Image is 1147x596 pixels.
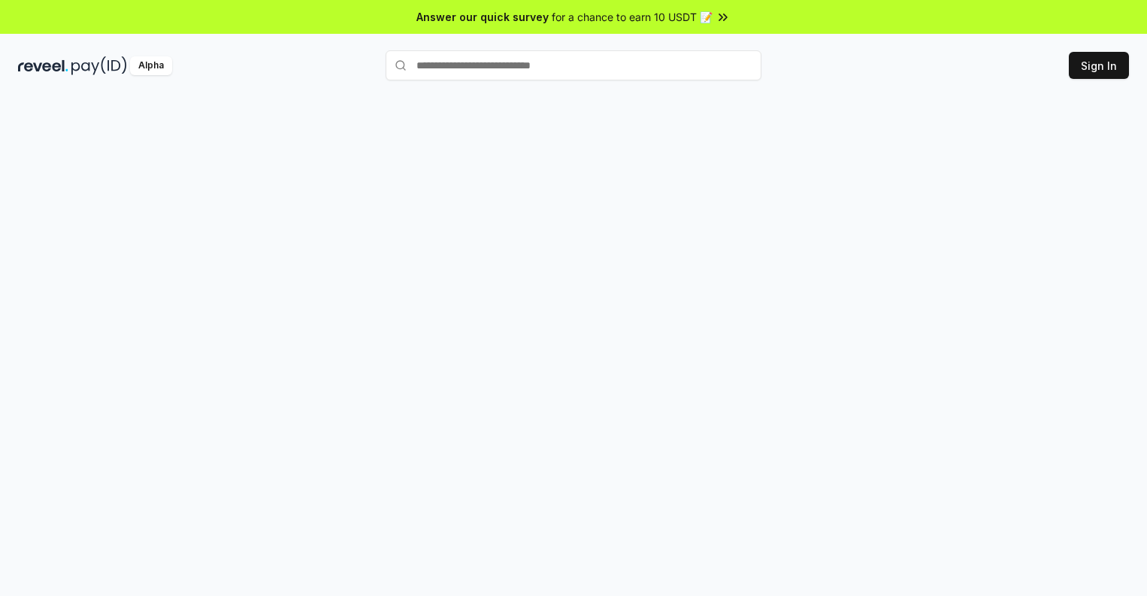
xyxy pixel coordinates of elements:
[552,9,713,25] span: for a chance to earn 10 USDT 📝
[1069,52,1129,79] button: Sign In
[416,9,549,25] span: Answer our quick survey
[130,56,172,75] div: Alpha
[71,56,127,75] img: pay_id
[18,56,68,75] img: reveel_dark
